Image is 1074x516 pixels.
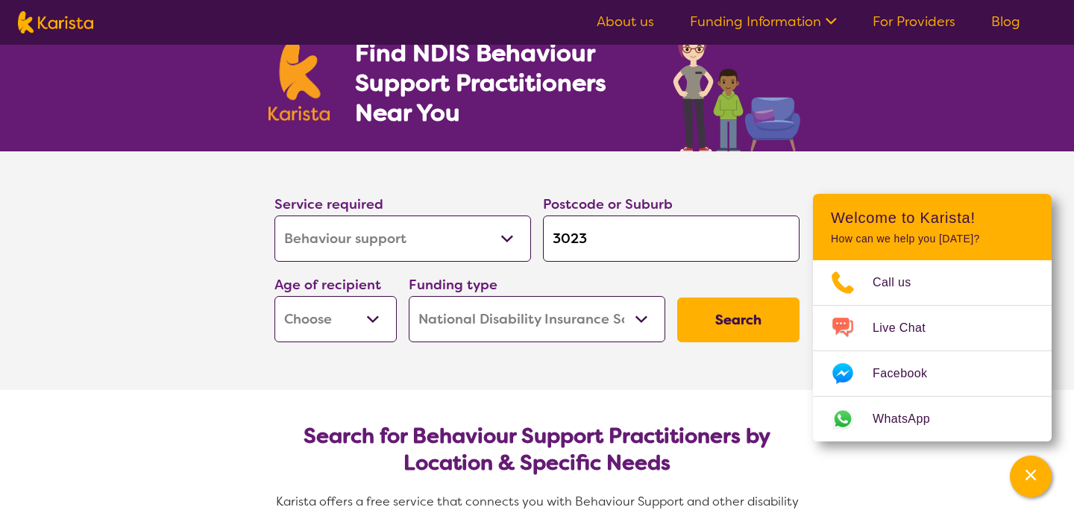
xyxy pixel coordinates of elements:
[274,195,383,213] label: Service required
[543,215,800,262] input: Type
[873,13,955,31] a: For Providers
[1010,456,1052,497] button: Channel Menu
[543,195,673,213] label: Postcode or Suburb
[873,317,943,339] span: Live Chat
[355,38,644,128] h1: Find NDIS Behaviour Support Practitioners Near You
[813,397,1052,441] a: Web link opens in a new tab.
[991,13,1020,31] a: Blog
[268,40,330,121] img: Karista logo
[274,276,381,294] label: Age of recipient
[813,260,1052,441] ul: Choose channel
[873,271,929,294] span: Call us
[18,11,93,34] img: Karista logo
[597,13,654,31] a: About us
[831,209,1034,227] h2: Welcome to Karista!
[873,408,948,430] span: WhatsApp
[669,21,805,151] img: behaviour-support
[813,194,1052,441] div: Channel Menu
[677,298,800,342] button: Search
[409,276,497,294] label: Funding type
[286,423,788,476] h2: Search for Behaviour Support Practitioners by Location & Specific Needs
[831,233,1034,245] p: How can we help you [DATE]?
[873,362,945,385] span: Facebook
[690,13,837,31] a: Funding Information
